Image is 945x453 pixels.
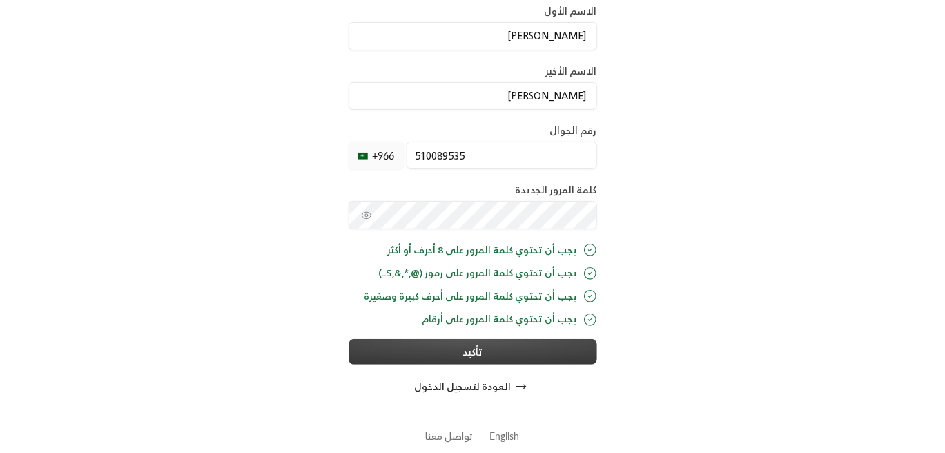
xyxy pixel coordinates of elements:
label: رقم الجوال [550,124,597,137]
input: رقم الجوال [407,142,597,169]
a: تواصل معنا [426,427,474,445]
label: الاسم الأول [545,4,597,18]
button: تواصل معنا [426,429,474,443]
input: الاسم الأخير [349,82,597,110]
label: كلمة المرور الجديدة [516,183,597,197]
div: +966 [349,142,404,169]
label: الاسم الأخير [546,64,597,78]
div: يجب أن تحتوي كلمة المرور على 8 أحرف أو أكثر [349,243,597,258]
div: يجب أن تحتوي كلمة المرور على أحرف كبيرة وصغيرة [349,289,597,304]
button: تأكيد [349,339,597,365]
button: العودة لتسجيل الدخول [349,373,597,401]
button: toggle password visibility [355,204,378,226]
div: يجب أن تحتوي كلمة المرور على أرقام [349,312,597,327]
a: English [490,423,520,448]
div: يجب أن تحتوي كلمة المرور على رموز (@,*,&,$..) [349,266,597,280]
input: الاسم الأول [349,22,597,50]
